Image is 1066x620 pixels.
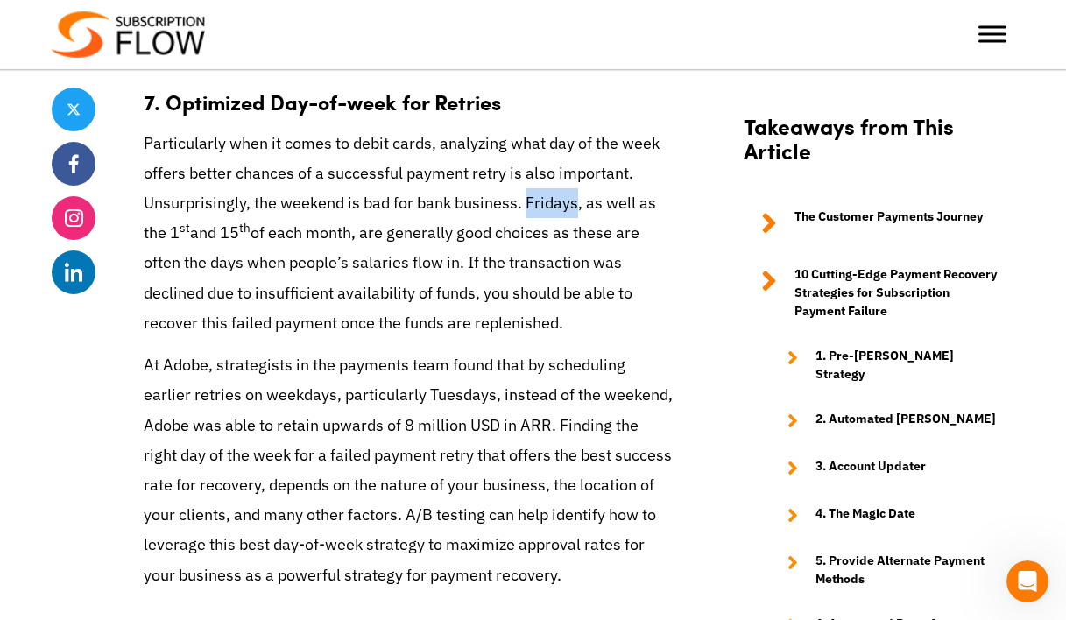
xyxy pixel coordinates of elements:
[815,347,998,384] strong: 1. Pre-[PERSON_NAME] Strategy
[770,504,998,525] a: 4. The Magic Date
[144,350,674,590] p: At Adobe, strategists in the payments team found that by scheduling earlier retries on weekdays, ...
[144,87,501,116] strong: 7. Optimized Day-of-week for Retries
[770,457,998,478] a: 3. Account Updater
[794,208,983,239] strong: The Customer Payments Journey
[744,208,998,239] a: The Customer Payments Journey
[180,220,190,236] sup: st
[770,410,998,431] a: 2. Automated [PERSON_NAME]
[239,220,251,236] sup: th
[770,552,998,588] a: 5. Provide Alternate Payment Methods
[815,410,996,431] strong: 2. Automated [PERSON_NAME]
[815,504,915,525] strong: 4. The Magic Date
[770,347,998,384] a: 1. Pre-[PERSON_NAME] Strategy
[815,552,998,588] strong: 5. Provide Alternate Payment Methods
[815,457,926,478] strong: 3. Account Updater
[52,11,205,58] img: Subscriptionflow
[744,265,998,321] a: 10 Cutting-Edge Payment Recovery Strategies for Subscription Payment Failure
[744,113,998,181] h2: Takeaways from This Article
[144,129,674,338] p: Particularly when it comes to debit cards, analyzing what day of the week offers better chances o...
[1006,560,1048,602] iframe: Intercom live chat
[794,265,998,321] strong: 10 Cutting-Edge Payment Recovery Strategies for Subscription Payment Failure
[978,26,1006,43] button: Toggle Menu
